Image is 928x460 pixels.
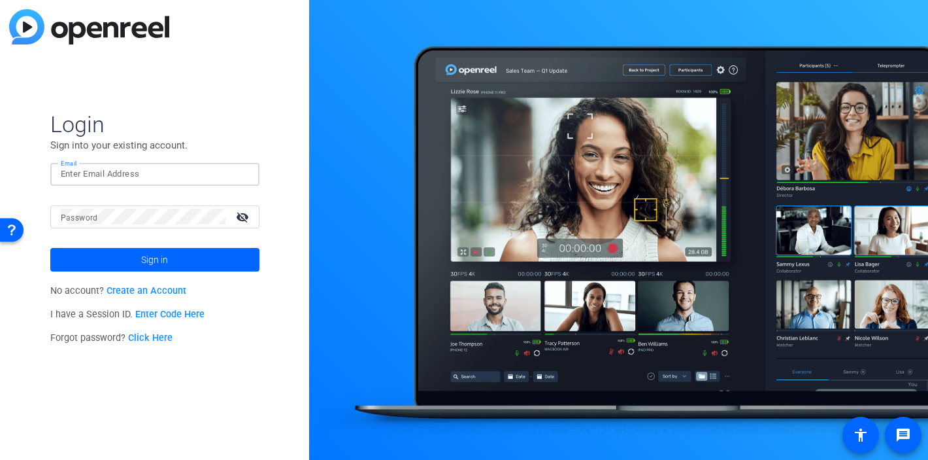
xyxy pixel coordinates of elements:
mat-icon: visibility_off [228,207,259,226]
mat-icon: message [895,427,911,443]
span: Login [50,111,259,138]
p: Sign into your existing account. [50,138,259,152]
input: Enter Email Address [61,166,249,182]
span: Sign in [141,243,168,276]
button: Sign in [50,248,259,272]
span: I have a Session ID. [50,309,205,320]
span: No account? [50,285,187,296]
img: icon_180.svg [233,166,242,182]
a: Click Here [128,332,173,344]
img: blue-gradient.svg [9,9,169,44]
a: Enter Code Here [135,309,205,320]
mat-label: Email [61,160,77,167]
mat-label: Password [61,213,98,222]
mat-icon: accessibility [853,427,869,443]
span: Forgot password? [50,332,173,344]
a: Create an Account [107,285,186,296]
